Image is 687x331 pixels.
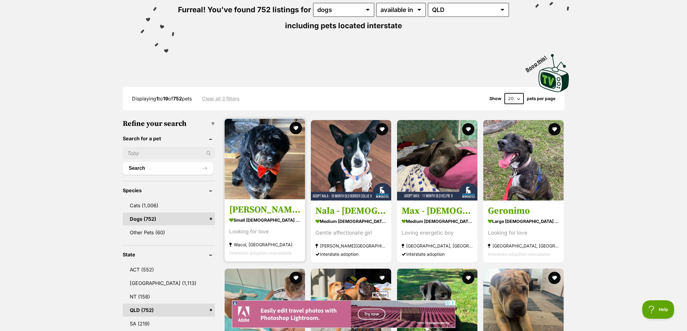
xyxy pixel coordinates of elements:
input: Toby [123,147,215,159]
div: Interstate adoption [315,250,387,258]
span: Show [489,96,501,101]
a: QLD (752) [123,304,215,317]
strong: large [DEMOGRAPHIC_DATA] Dog [488,217,559,226]
a: [GEOGRAPHIC_DATA] (1,113) [123,277,215,290]
a: Clear all 3 filters [202,96,240,101]
a: Other Pets (60) [123,226,215,239]
span: Displaying to of pets [132,95,192,102]
a: Cats (1,006) [123,199,215,212]
iframe: Help Scout Beacon - Open [642,300,675,319]
span: Interstate adoption unavailable [229,250,291,255]
strong: medium [DEMOGRAPHIC_DATA] Dog [315,217,387,226]
a: Geronimo large [DEMOGRAPHIC_DATA] Dog Looking for love [GEOGRAPHIC_DATA], [GEOGRAPHIC_DATA] Inter... [483,201,564,263]
header: Species [123,188,215,193]
button: favourite [549,123,561,135]
button: favourite [290,122,302,134]
button: favourite [462,123,474,135]
div: Looking for love [229,228,300,236]
img: Nala - 19 Month Old Border Collie X - Border Collie Dog [311,120,391,201]
strong: [GEOGRAPHIC_DATA], [GEOGRAPHIC_DATA] [402,242,473,250]
a: Dogs (752) [123,212,215,225]
strong: Wacol, [GEOGRAPHIC_DATA] [229,240,300,249]
div: Gentle affectionate girl [315,229,387,237]
span: Furreal! You've found 752 listings for [178,5,311,14]
header: State [123,252,215,257]
label: pets per page [527,96,555,101]
strong: 1 [156,95,158,102]
h3: [PERSON_NAME] [229,204,300,216]
h3: Max - [DEMOGRAPHIC_DATA] Kelpie X [402,205,473,217]
strong: 19 [163,95,168,102]
a: Boop this! [538,49,569,93]
img: Ollie - Shih Tzu x Poodle Miniature Dog [225,119,305,199]
div: Loving energetic boy [402,229,473,237]
button: favourite [376,123,388,135]
img: Geronimo - Bull Arab x American Staffordshire Bull Terrier Dog [483,120,564,201]
h3: Nala - [DEMOGRAPHIC_DATA] Border Collie X [315,205,387,217]
img: PetRescue TV logo [538,54,569,92]
button: Search [123,162,213,174]
button: favourite [376,272,388,284]
a: ACT (552) [123,263,215,276]
img: Max - 11 Month Old Kelpie X - Australian Kelpie Dog [397,120,477,201]
a: [PERSON_NAME] small [DEMOGRAPHIC_DATA] Dog Looking for love Wacol, [GEOGRAPHIC_DATA] Interstate a... [225,199,305,262]
a: Max - [DEMOGRAPHIC_DATA] Kelpie X medium [DEMOGRAPHIC_DATA] Dog Loving energetic boy [GEOGRAPHIC_... [397,201,477,263]
span: Boop this! [524,51,553,73]
button: favourite [290,272,302,284]
a: Nala - [DEMOGRAPHIC_DATA] Border Collie X medium [DEMOGRAPHIC_DATA] Dog Gentle affectionate girl ... [311,201,391,263]
header: Search for a pet [123,136,215,141]
a: SA (219) [123,317,215,330]
span: Close [372,292,388,298]
strong: [PERSON_NAME][GEOGRAPHIC_DATA], [GEOGRAPHIC_DATA] [315,242,387,250]
span: Interstate adoption unavailable [488,251,550,257]
button: favourite [462,272,474,284]
h3: Refine your search [123,119,215,128]
h3: Geronimo [488,205,559,217]
a: NT (158) [123,290,215,303]
strong: 752 [173,95,182,102]
span: including pets located interstate [285,21,402,30]
div: Interstate adoption [402,250,473,258]
iframe: Advertisement [232,300,455,328]
button: favourite [549,272,561,284]
strong: small [DEMOGRAPHIC_DATA] Dog [229,216,300,224]
strong: medium [DEMOGRAPHIC_DATA] Dog [402,217,473,226]
div: Looking for love [488,229,559,237]
strong: [GEOGRAPHIC_DATA], [GEOGRAPHIC_DATA] [488,242,559,250]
